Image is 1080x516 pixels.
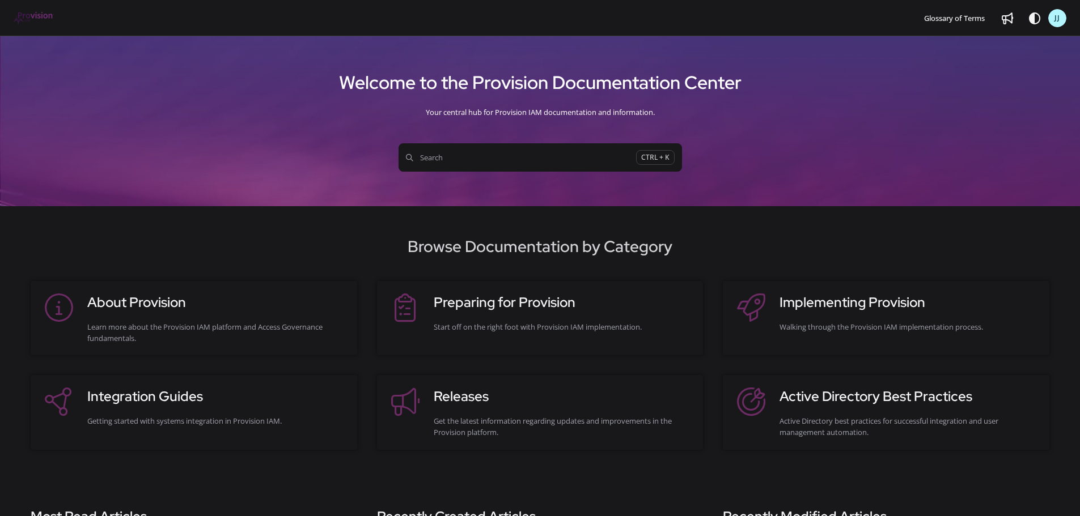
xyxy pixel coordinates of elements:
span: Glossary of Terms [924,13,985,23]
a: Whats new [998,9,1017,27]
a: About ProvisionLearn more about the Provision IAM platform and Access Governance fundamentals. [42,292,346,344]
div: Getting started with systems integration in Provision IAM. [87,415,346,427]
h1: Welcome to the Provision Documentation Center [14,67,1066,98]
img: brand logo [14,12,54,24]
a: Preparing for ProvisionStart off on the right foot with Provision IAM implementation. [388,292,692,344]
h3: Implementing Provision [780,292,1038,313]
button: SearchCTRL + K [399,143,682,172]
button: Theme options [1026,9,1044,27]
span: CTRL + K [636,150,675,165]
a: Integration GuidesGetting started with systems integration in Provision IAM. [42,386,346,438]
div: Learn more about the Provision IAM platform and Access Governance fundamentals. [87,321,346,344]
h2: Browse Documentation by Category [14,234,1066,258]
a: Implementing ProvisionWalking through the Provision IAM implementation process. [734,292,1038,344]
h3: About Provision [87,292,346,313]
h3: Active Directory Best Practices [780,386,1038,407]
h3: Releases [434,386,692,407]
a: ReleasesGet the latest information regarding updates and improvements in the Provision platform. [388,386,692,438]
div: Get the latest information regarding updates and improvements in the Provision platform. [434,415,692,438]
a: Project logo [14,12,54,25]
h3: Integration Guides [87,386,346,407]
span: JJ [1054,13,1060,24]
a: Active Directory Best PracticesActive Directory best practices for successful integration and use... [734,386,1038,438]
div: Start off on the right foot with Provision IAM implementation. [434,321,692,332]
div: Active Directory best practices for successful integration and user management automation. [780,415,1038,438]
div: Your central hub for Provision IAM documentation and information. [14,98,1066,126]
h3: Preparing for Provision [434,292,692,313]
button: JJ [1048,9,1066,27]
div: Walking through the Provision IAM implementation process. [780,321,1038,332]
span: Search [406,152,636,163]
